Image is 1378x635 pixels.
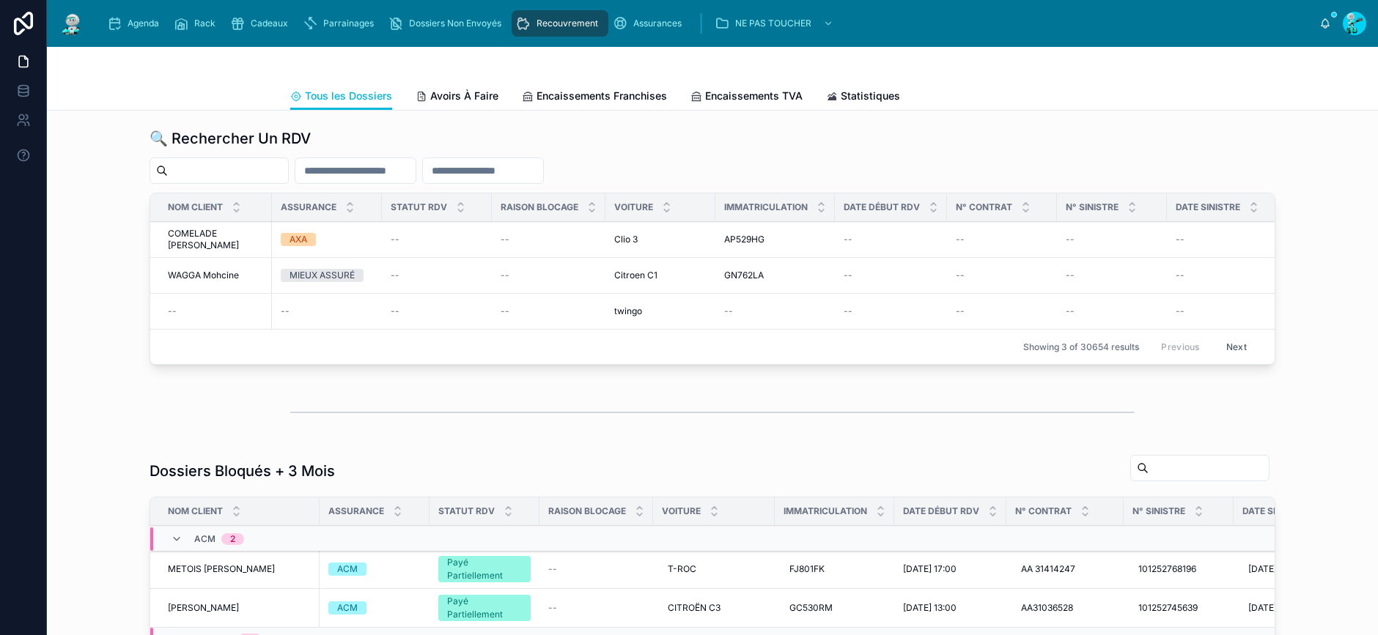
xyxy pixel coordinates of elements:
span: N° Sinistre [1132,505,1185,517]
span: Statut RDV [438,505,495,517]
a: 101252745639 [1132,596,1225,620]
a: NE PAS TOUCHER [710,10,841,37]
a: ACM [328,601,421,614]
span: METOIS [PERSON_NAME] [168,563,275,575]
span: Raison Blocage [501,201,578,213]
span: -- [281,305,290,317]
a: -- [1066,234,1158,245]
span: -- [844,234,852,245]
a: FJ801FK [784,557,885,581]
a: Parrainages [298,10,384,37]
div: AXA [290,233,307,246]
span: Assurance [328,505,384,517]
a: -- [168,305,263,317]
span: GN762LA [724,270,764,281]
a: GN762LA [724,270,826,281]
a: [DATE] [1242,596,1335,620]
span: NE PAS TOUCHER [735,18,811,29]
a: Assurances [608,10,692,37]
div: ACM [337,601,358,614]
a: Payé Partiellement [438,595,531,621]
span: Raison Blocage [548,505,626,517]
h1: 🔍 Rechercher Un RDV [150,128,311,149]
span: Encaissements TVA [705,89,803,103]
span: -- [1176,305,1184,317]
span: Parrainages [323,18,374,29]
span: WAGGA Mohcine [168,270,239,281]
a: Agenda [103,10,169,37]
span: Agenda [128,18,159,29]
a: Clio 3 [614,234,707,245]
span: Showing 3 of 30654 results [1023,341,1139,353]
span: Assurances [633,18,682,29]
span: [DATE] [1248,563,1277,575]
a: Rack [169,10,226,37]
div: MIEUX ASSURÉ [290,269,355,282]
a: -- [724,305,826,317]
span: -- [956,270,965,281]
a: -- [1066,305,1158,317]
span: -- [844,270,852,281]
span: Nom Client [168,201,223,213]
span: -- [391,305,399,317]
a: AXA [281,233,373,246]
div: scrollable content [97,7,1319,40]
span: -- [1176,234,1184,245]
a: Tous les Dossiers [290,83,392,111]
a: -- [1066,270,1158,281]
a: -- [501,305,597,317]
img: App logo [59,12,85,35]
a: -- [281,305,373,317]
span: CITROËN C3 [668,602,721,614]
a: -- [844,234,938,245]
span: Tous les Dossiers [305,89,392,103]
a: AA 31414247 [1015,557,1115,581]
span: Date Début RDV [844,201,920,213]
span: AA 31414247 [1021,563,1075,575]
span: ACM [194,533,215,545]
a: -- [1176,234,1268,245]
span: -- [956,305,965,317]
span: -- [391,270,399,281]
span: Date Sinistre [1242,505,1307,517]
a: [PERSON_NAME] [168,602,311,614]
a: [DATE] 13:00 [903,602,998,614]
a: [DATE] 17:00 [903,563,998,575]
span: -- [844,305,852,317]
a: METOIS [PERSON_NAME] [168,563,311,575]
a: CITROËN C3 [662,596,766,620]
a: WAGGA Mohcine [168,270,263,281]
span: -- [1066,305,1075,317]
a: Encaissements TVA [690,83,803,112]
span: -- [1176,270,1184,281]
a: -- [501,234,597,245]
span: -- [391,234,399,245]
span: Encaissements Franchises [537,89,667,103]
span: Statistiques [841,89,900,103]
a: -- [844,270,938,281]
span: Statut RDV [391,201,447,213]
span: -- [501,270,509,281]
span: Voiture [662,505,701,517]
span: Immatriculation [724,201,808,213]
a: Dossiers Non Envoyés [384,10,512,37]
a: -- [391,270,483,281]
span: -- [1066,234,1075,245]
a: Avoirs À Faire [416,83,498,112]
span: Date Début RDV [903,505,979,517]
span: 101252745639 [1138,602,1198,614]
span: 101252768196 [1138,563,1196,575]
span: -- [168,305,177,317]
span: COMELADE [PERSON_NAME] [168,228,263,251]
span: -- [548,602,557,614]
span: Avoirs À Faire [430,89,498,103]
span: AA31036528 [1021,602,1073,614]
a: -- [1176,305,1268,317]
span: [DATE] [1248,602,1277,614]
a: MIEUX ASSURÉ [281,269,373,282]
span: N° Contrat [956,201,1012,213]
span: T-ROC [668,563,696,575]
a: -- [548,563,644,575]
a: Citroen C1 [614,270,707,281]
span: N° Contrat [1015,505,1072,517]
